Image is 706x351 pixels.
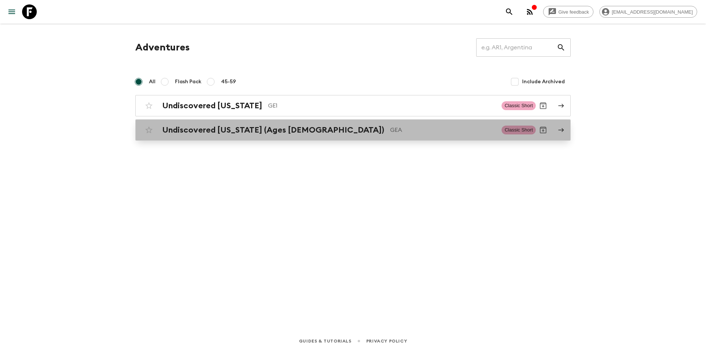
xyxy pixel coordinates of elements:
span: Flash Pack [175,78,202,85]
a: Undiscovered [US_STATE] (Ages [DEMOGRAPHIC_DATA])GEAClassic ShortArchive [135,119,571,141]
p: GEA [390,126,496,134]
span: Include Archived [522,78,565,85]
span: All [149,78,156,85]
button: Archive [536,98,550,113]
span: 45-59 [221,78,236,85]
h2: Undiscovered [US_STATE] (Ages [DEMOGRAPHIC_DATA]) [162,125,384,135]
input: e.g. AR1, Argentina [476,37,557,58]
button: menu [4,4,19,19]
a: Undiscovered [US_STATE]GE1Classic ShortArchive [135,95,571,116]
div: [EMAIL_ADDRESS][DOMAIN_NAME] [599,6,697,18]
a: Guides & Tutorials [299,337,352,345]
a: Privacy Policy [366,337,407,345]
a: Give feedback [543,6,593,18]
p: GE1 [268,101,496,110]
h1: Adventures [135,40,190,55]
span: Classic Short [502,101,536,110]
span: [EMAIL_ADDRESS][DOMAIN_NAME] [608,9,697,15]
span: Classic Short [502,126,536,134]
button: Archive [536,123,550,137]
span: Give feedback [555,9,593,15]
button: search adventures [502,4,517,19]
h2: Undiscovered [US_STATE] [162,101,262,110]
